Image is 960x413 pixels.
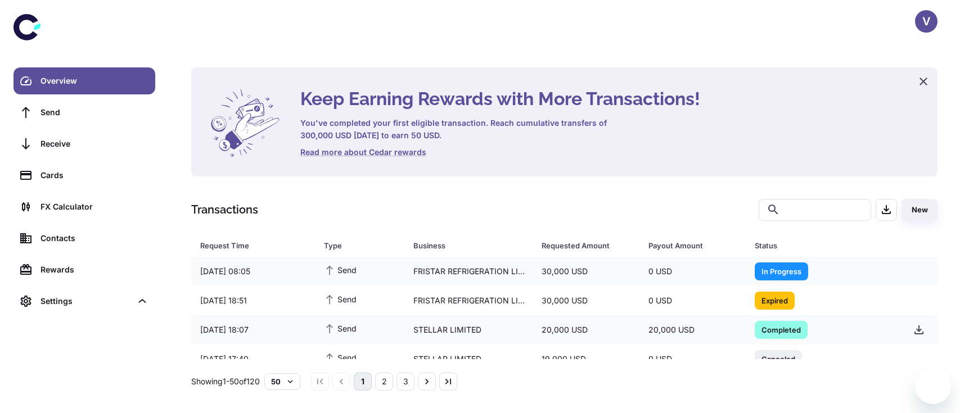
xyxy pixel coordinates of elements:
[40,138,148,150] div: Receive
[354,373,372,391] button: page 1
[639,348,746,370] div: 0 USD
[755,294,795,306] span: Expired
[40,201,148,213] div: FX Calculator
[324,351,357,364] span: Send
[542,238,635,253] span: Requested Amount
[191,261,315,282] div: [DATE] 08:05
[264,373,300,390] button: 50
[404,319,533,341] div: STELLAR LIMITED
[915,10,938,33] button: V
[40,106,148,119] div: Send
[755,353,802,364] span: Canceled
[404,348,533,370] div: STELLAR LIMITED
[191,375,260,388] p: Showing 1-50 of 120
[13,67,155,94] a: Overview
[533,290,639,311] div: 30,000 USD
[40,264,148,276] div: Rewards
[639,319,746,341] div: 20,000 USD
[902,199,938,221] button: New
[639,261,746,282] div: 0 USD
[40,295,132,307] div: Settings
[13,256,155,283] a: Rewards
[191,348,315,370] div: [DATE] 17:40
[191,290,315,311] div: [DATE] 18:51
[404,261,533,282] div: FRISTAR REFRIGERATION LIMITED
[418,373,436,391] button: Go to next page
[191,319,315,341] div: [DATE] 18:07
[309,373,459,391] nav: pagination navigation
[755,238,876,253] div: Status
[200,238,296,253] div: Request Time
[324,238,400,253] span: Type
[533,261,639,282] div: 30,000 USD
[533,348,639,370] div: 19,000 USD
[404,290,533,311] div: FRISTAR REFRIGERATION LIMITED
[324,322,357,334] span: Send
[375,373,393,391] button: Go to page 2
[300,146,924,158] a: Read more about Cedar rewards
[13,130,155,157] a: Receive
[533,319,639,341] div: 20,000 USD
[639,290,746,311] div: 0 USD
[40,75,148,87] div: Overview
[396,373,414,391] button: Go to page 3
[13,162,155,189] a: Cards
[324,238,385,253] div: Type
[542,238,620,253] div: Requested Amount
[13,99,155,126] a: Send
[755,238,891,253] span: Status
[324,264,357,276] span: Send
[191,201,258,218] h1: Transactions
[13,225,155,252] a: Contacts
[648,238,727,253] div: Payout Amount
[915,368,951,404] iframe: Button to launch messaging window
[300,85,924,112] h4: Keep Earning Rewards with More Transactions!
[200,238,310,253] span: Request Time
[40,232,148,244] div: Contacts
[40,169,148,181] div: Cards
[13,288,155,315] div: Settings
[755,324,808,335] span: Completed
[648,238,742,253] span: Payout Amount
[300,117,610,142] h6: You've completed your first eligible transaction. Reach cumulative transfers of 300,000 USD [DATE...
[13,193,155,220] a: FX Calculator
[439,373,457,391] button: Go to last page
[324,293,357,305] span: Send
[755,265,808,276] span: In Progress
